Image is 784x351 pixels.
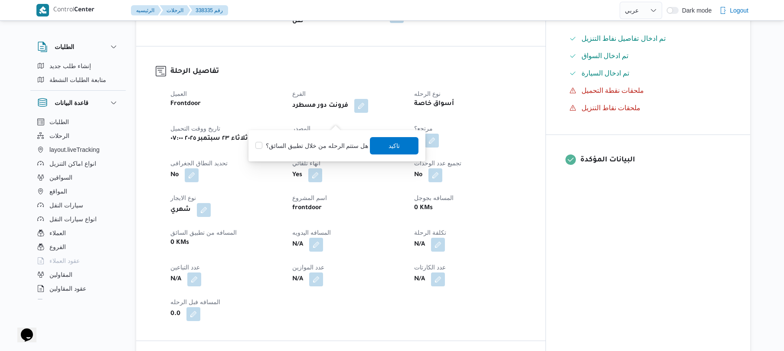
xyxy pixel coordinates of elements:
span: تم ادخال تفاصيل نفاط التنزيل [581,33,666,44]
button: ملحقات نقطة التحميل [566,84,731,98]
button: 338335 رقم [189,5,228,16]
b: أسواق خاصة [414,99,454,109]
span: الفروع [49,242,66,252]
b: N/A [414,274,425,285]
span: المسافه من تطبيق السائق [170,229,237,236]
span: انواع اماكن التنزيل [49,158,96,169]
span: المسافه اليدويه [292,229,331,236]
h3: قاعدة البيانات [55,98,88,108]
h3: البيانات المؤكدة [580,154,731,166]
button: انواع سيارات النقل [34,212,122,226]
button: تم ادخال السواق [566,49,731,63]
span: المصدر [292,125,310,132]
button: تاكيد [370,137,419,154]
span: ملحقات نقطة التحميل [581,87,644,94]
label: هل ستتم الرحله من خلال تطبيق السائق؟ [255,141,368,151]
b: frontdoor [292,203,322,213]
b: شهري [170,205,191,215]
b: N/A [292,239,303,250]
span: عدد الموازين [292,264,324,271]
b: Yes [292,170,302,180]
span: العميل [170,90,187,97]
span: السواقين [49,172,72,183]
button: الفروع [34,240,122,254]
b: N/A [292,274,303,285]
b: Center [74,7,95,14]
span: المسافه فبل الرحله [170,299,220,305]
button: عقود العملاء [34,254,122,268]
b: No [170,170,179,180]
div: الطلبات [30,59,126,90]
button: السواقين [34,171,122,184]
button: تم ادخال تفاصيل نفاط التنزيل [566,32,731,46]
h3: تفاصيل الرحلة [170,66,526,78]
span: ملحقات نقاط التنزيل [581,103,641,113]
span: تم ادخال السواق [581,52,629,59]
span: تاكيد [389,141,400,151]
span: مرتجع؟ [414,125,433,132]
b: ثلاثاء ٢٣ سبتمبر ٢٠٢٥ ٠٧:٠٠ [170,134,248,144]
span: متابعة الطلبات النشطة [49,75,106,85]
button: المقاولين [34,268,122,282]
button: متابعة الطلبات النشطة [34,73,122,87]
span: انهاء تلقائي [292,160,320,167]
img: X8yXhbKr1z7QwAAAABJRU5ErkJggg== [36,4,49,16]
span: عدد التباعين [170,264,200,271]
span: تم ادخال السواق [581,51,629,61]
button: layout.liveTracking [34,143,122,157]
button: تم ادخال السيارة [566,66,731,80]
div: قاعدة البيانات [30,115,126,303]
b: N/A [170,274,181,285]
b: 0 KMs [170,238,189,248]
span: ملحقات نقطة التحميل [581,85,644,96]
span: تاريخ ووقت التحميل [170,125,220,132]
button: العملاء [34,226,122,240]
button: Logout [716,2,752,19]
span: تم ادخال تفاصيل نفاط التنزيل [581,35,666,42]
span: نوع الايجار [170,194,196,201]
button: الطلبات [34,115,122,129]
span: تحديد النطاق الجغرافى [170,160,228,167]
button: الرئيسيه [131,5,161,16]
span: إنشاء طلب جديد [49,61,91,71]
b: فرونت دور مسطرد [292,101,348,111]
span: تجميع عدد الوحدات [414,160,461,167]
span: المقاولين [49,269,72,280]
span: اجهزة التليفون [49,297,85,308]
button: اجهزة التليفون [34,295,122,309]
button: سيارات النقل [34,198,122,212]
span: الرحلات [49,131,69,141]
span: Dark mode [679,7,712,14]
b: N/A [414,239,425,250]
span: Logout [730,5,748,16]
span: عقود العملاء [49,256,80,266]
button: إنشاء طلب جديد [34,59,122,73]
button: انواع اماكن التنزيل [34,157,122,171]
b: 0 KMs [414,203,433,213]
iframe: chat widget [9,316,36,342]
span: انواع سيارات النقل [49,214,97,224]
b: 0.0 [170,309,180,319]
b: Frontdoor [170,99,201,109]
span: عدد الكارتات [414,264,446,271]
button: الرحلات [160,5,190,16]
span: المواقع [49,186,67,197]
button: ملحقات نقاط التنزيل [566,101,731,115]
span: ملحقات نقاط التنزيل [581,104,641,112]
b: No [414,170,422,180]
span: العملاء [49,228,66,238]
span: الفرع [292,90,306,97]
span: تم ادخال السيارة [581,68,630,79]
button: عقود المقاولين [34,282,122,295]
span: سيارات النقل [49,200,83,210]
span: layout.liveTracking [49,144,99,155]
button: المواقع [34,184,122,198]
span: تم ادخال السيارة [581,69,630,77]
button: الرحلات [34,129,122,143]
span: تكلفة الرحلة [414,229,446,236]
button: الطلبات [37,42,119,52]
h3: الطلبات [55,42,74,52]
span: اسم المشروع [292,194,327,201]
span: المسافه بجوجل [414,194,454,201]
